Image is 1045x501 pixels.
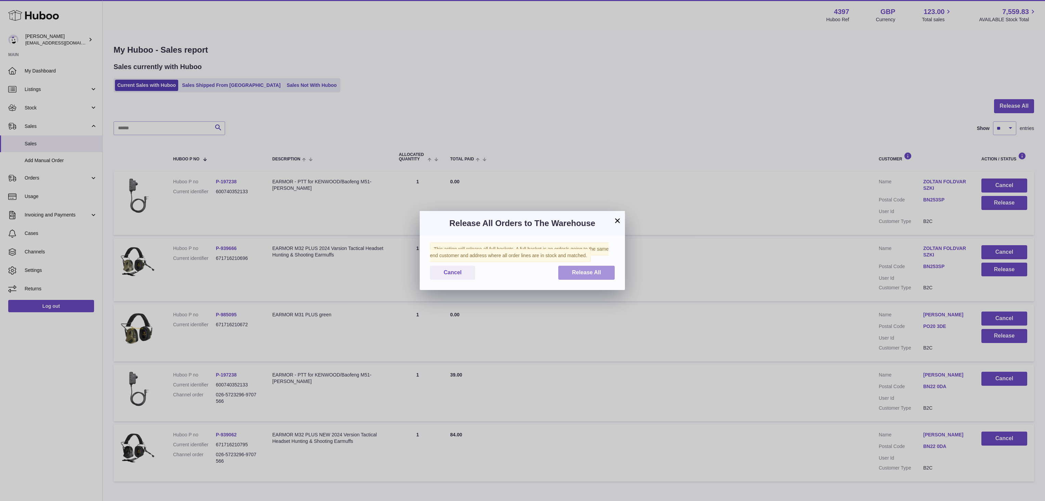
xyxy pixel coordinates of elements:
[444,269,461,275] span: Cancel
[572,269,601,275] span: Release All
[558,266,615,280] button: Release All
[613,216,622,225] button: ×
[430,242,609,262] span: This action will release all full baskets. A full basket is an order/s going to the same end cust...
[430,218,615,229] h3: Release All Orders to The Warehouse
[430,266,475,280] button: Cancel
